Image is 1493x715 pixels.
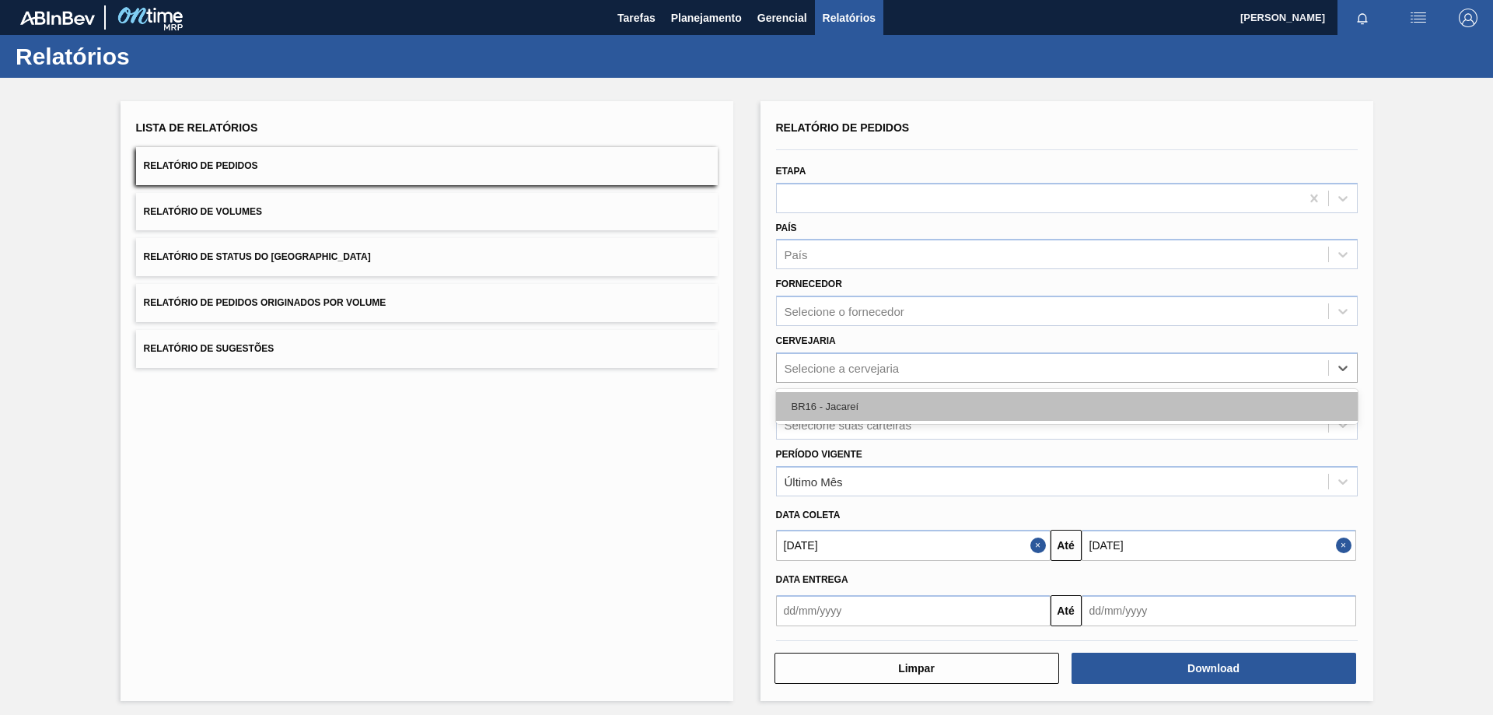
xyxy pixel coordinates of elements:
[617,9,656,27] span: Tarefas
[776,449,862,460] label: Período Vigente
[776,574,848,585] span: Data entrega
[20,11,95,25] img: TNhmsLtSVTkK8tSr43FrP2fwEKptu5GPRR3wAAAABJRU5ErkJggg==
[776,530,1051,561] input: dd/mm/yyyy
[1459,9,1477,27] img: Logout
[136,193,718,231] button: Relatório de Volumes
[1409,9,1428,27] img: userActions
[136,121,258,134] span: Lista de Relatórios
[1051,530,1082,561] button: Até
[776,335,836,346] label: Cervejaria
[785,305,904,318] div: Selecione o fornecedor
[16,47,292,65] h1: Relatórios
[757,9,807,27] span: Gerencial
[785,475,843,488] div: Último Mês
[144,160,258,171] span: Relatório de Pedidos
[774,653,1059,684] button: Limpar
[785,418,911,431] div: Selecione suas carteiras
[144,251,371,262] span: Relatório de Status do [GEOGRAPHIC_DATA]
[1030,530,1051,561] button: Close
[1336,530,1356,561] button: Close
[776,166,806,177] label: Etapa
[136,147,718,185] button: Relatório de Pedidos
[776,279,842,289] label: Fornecedor
[144,343,274,354] span: Relatório de Sugestões
[823,9,876,27] span: Relatórios
[785,361,900,374] div: Selecione a cervejaria
[1072,653,1356,684] button: Download
[671,9,742,27] span: Planejamento
[776,595,1051,626] input: dd/mm/yyyy
[776,510,841,520] span: Data coleta
[136,284,718,322] button: Relatório de Pedidos Originados por Volume
[1082,530,1356,561] input: dd/mm/yyyy
[1337,7,1387,29] button: Notificações
[776,121,910,134] span: Relatório de Pedidos
[1082,595,1356,626] input: dd/mm/yyyy
[785,248,808,261] div: País
[144,297,386,308] span: Relatório de Pedidos Originados por Volume
[776,223,797,233] label: País
[1051,595,1082,626] button: Até
[136,238,718,276] button: Relatório de Status do [GEOGRAPHIC_DATA]
[136,330,718,368] button: Relatório de Sugestões
[144,206,262,217] span: Relatório de Volumes
[776,392,1358,421] div: BR16 - Jacareí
